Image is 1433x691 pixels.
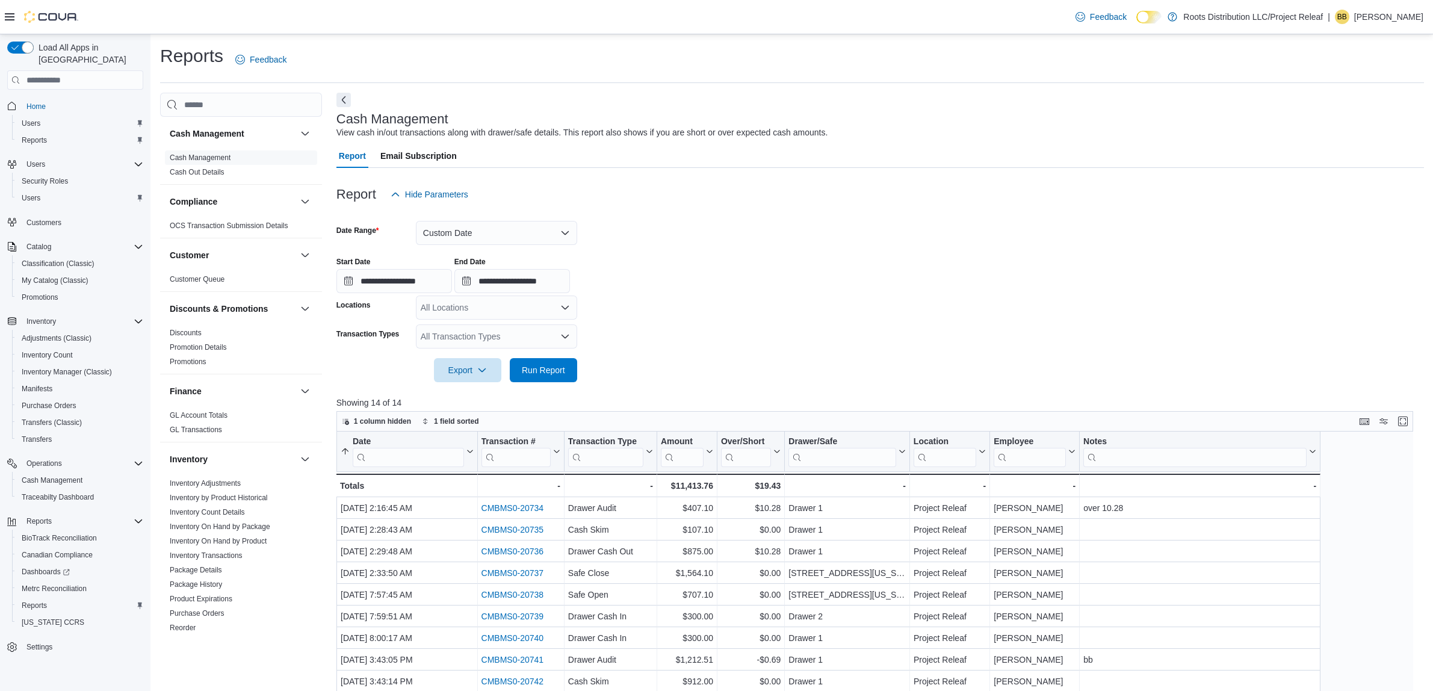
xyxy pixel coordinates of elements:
[481,504,543,513] a: CMBMS0-20734
[160,272,322,291] div: Customer
[170,507,245,517] span: Inventory Count Details
[17,415,143,430] span: Transfers (Classic)
[170,522,270,531] a: Inventory On Hand by Package
[1083,436,1307,448] div: Notes
[160,476,322,654] div: Inventory
[454,257,486,267] label: End Date
[170,494,268,502] a: Inventory by Product Historical
[170,385,202,397] h3: Finance
[568,479,653,493] div: -
[12,330,148,347] button: Adjustments (Classic)
[405,188,468,200] span: Hide Parameters
[170,358,206,366] a: Promotions
[17,133,143,147] span: Reports
[1090,11,1127,23] span: Feedback
[34,42,143,66] span: Load All Apps in [GEOGRAPHIC_DATA]
[298,126,312,141] button: Cash Management
[12,530,148,547] button: BioTrack Reconciliation
[17,290,143,305] span: Promotions
[1183,10,1323,24] p: Roots Distribution LLC/Project Releaf
[17,348,78,362] a: Inventory Count
[12,580,148,597] button: Metrc Reconciliation
[17,331,96,345] a: Adjustments (Classic)
[170,221,288,231] span: OCS Transaction Submission Details
[298,452,312,466] button: Inventory
[994,566,1076,581] div: [PERSON_NAME]
[170,303,296,315] button: Discounts & Promotions
[26,102,46,111] span: Home
[231,48,291,72] a: Feedback
[481,525,543,535] a: CMBMS0-20735
[17,490,143,504] span: Traceabilty Dashboard
[17,174,73,188] a: Security Roles
[170,580,222,589] a: Package History
[17,116,45,131] a: Users
[661,436,704,467] div: Amount
[17,581,143,596] span: Metrc Reconciliation
[24,11,78,23] img: Cova
[26,218,61,228] span: Customers
[12,597,148,614] button: Reports
[568,436,643,448] div: Transaction Type
[1328,10,1330,24] p: |
[481,655,543,665] a: CMBMS0-20741
[336,300,371,310] label: Locations
[481,569,543,578] a: CMBMS0-20737
[914,501,986,516] div: Project Releaf
[22,584,87,593] span: Metrc Reconciliation
[22,215,143,230] span: Customers
[788,545,906,559] div: Drawer 1
[721,501,781,516] div: $10.28
[26,642,52,652] span: Settings
[170,453,296,465] button: Inventory
[17,365,143,379] span: Inventory Manager (Classic)
[380,144,457,168] span: Email Subscription
[336,397,1424,409] p: Showing 14 of 14
[661,436,713,467] button: Amount
[994,436,1066,448] div: Employee
[336,269,452,293] input: Press the down key to open a popover containing a calendar.
[22,367,112,377] span: Inventory Manager (Classic)
[337,414,416,429] button: 1 column hidden
[12,190,148,206] button: Users
[12,414,148,431] button: Transfers (Classic)
[170,566,222,574] a: Package Details
[914,545,986,559] div: Project Releaf
[170,153,231,162] a: Cash Management
[336,112,448,126] h3: Cash Management
[17,473,87,488] a: Cash Management
[994,479,1076,493] div: -
[17,382,57,396] a: Manifests
[788,479,906,493] div: -
[353,436,464,448] div: Date
[721,566,781,581] div: $0.00
[2,156,148,173] button: Users
[7,92,143,687] nav: Complex example
[788,566,906,581] div: [STREET_ADDRESS][US_STATE]
[341,501,474,516] div: [DATE] 2:16:45 AM
[22,401,76,411] span: Purchase Orders
[454,269,570,293] input: Press the down key to open a popover containing a calendar.
[170,551,243,560] span: Inventory Transactions
[17,598,52,613] a: Reports
[788,436,906,467] button: Drawer/Safe
[788,501,906,516] div: Drawer 1
[17,382,143,396] span: Manifests
[341,566,474,581] div: [DATE] 2:33:50 AM
[788,436,896,448] div: Drawer/Safe
[170,128,296,140] button: Cash Management
[17,273,143,288] span: My Catalog (Classic)
[170,565,222,575] span: Package Details
[434,417,479,426] span: 1 field sorted
[17,365,117,379] a: Inventory Manager (Classic)
[12,132,148,149] button: Reports
[170,385,296,397] button: Finance
[26,317,56,326] span: Inventory
[170,249,296,261] button: Customer
[26,242,51,252] span: Catalog
[2,638,148,655] button: Settings
[2,238,148,255] button: Catalog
